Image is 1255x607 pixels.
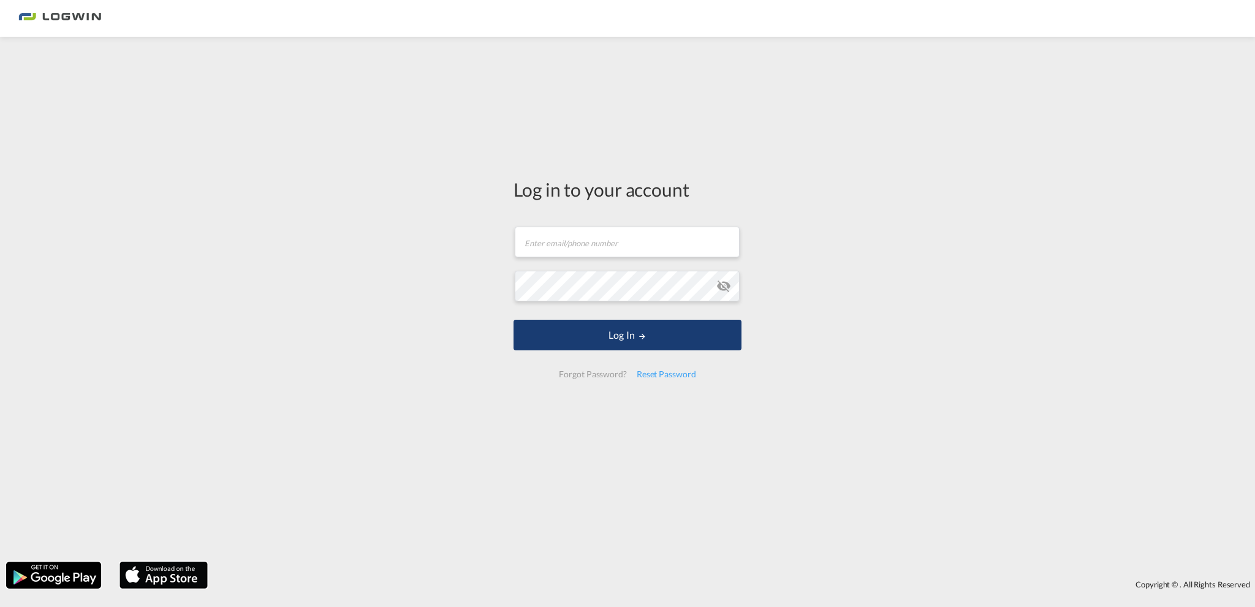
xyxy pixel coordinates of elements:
[18,5,101,32] img: 2761ae10d95411efa20a1f5e0282d2d7.png
[514,320,741,350] button: LOGIN
[118,560,209,590] img: apple.png
[554,363,631,385] div: Forgot Password?
[214,574,1255,595] div: Copyright © . All Rights Reserved
[5,560,102,590] img: google.png
[716,279,731,293] md-icon: icon-eye-off
[514,176,741,202] div: Log in to your account
[515,227,740,257] input: Enter email/phone number
[632,363,701,385] div: Reset Password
